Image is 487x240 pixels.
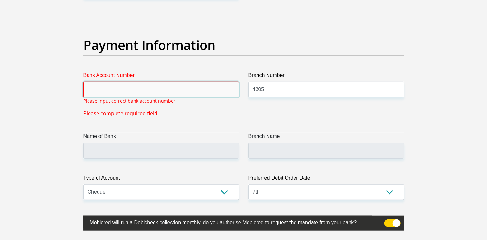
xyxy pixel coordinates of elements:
[83,133,239,143] label: Name of Bank
[248,82,404,97] input: Branch Number
[83,97,175,104] p: Please input correct bank account number
[248,133,404,143] label: Branch Name
[248,71,404,82] label: Branch Number
[83,143,239,159] input: Name of Bank
[83,71,239,82] label: Bank Account Number
[83,37,404,53] h2: Payment Information
[83,174,239,184] label: Type of Account
[248,143,404,159] input: Branch Name
[83,109,157,117] span: Please complete required field
[83,216,372,228] label: Mobicred will run a Debicheck collection monthly, do you authorise Mobicred to request the mandat...
[248,174,404,184] label: Preferred Debit Order Date
[83,82,239,97] input: Bank Account Number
